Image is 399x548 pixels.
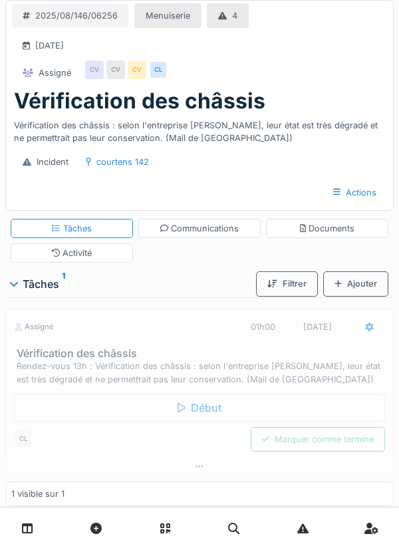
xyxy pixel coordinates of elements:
div: Assigné [14,321,54,333]
div: Ajouter [323,271,388,296]
h1: Vérification des châssis [14,88,265,114]
div: Tâches [11,276,251,292]
div: courtens 142 [96,156,149,168]
div: CV [106,61,125,79]
div: Tâches [52,222,92,235]
div: Assigné [39,67,71,79]
div: Incident [37,156,68,168]
div: Début [14,394,385,422]
div: Activité [52,247,92,259]
div: CV [85,61,104,79]
h3: Vérification des châssis [17,347,388,360]
div: Rendez-vous 13h : Vérification des châssis : selon l'entreprise [PERSON_NAME], leur état est très... [17,360,388,385]
div: CV [128,61,146,79]
div: [DATE] [303,321,332,333]
div: Vérification des châssis : selon l'entreprise [PERSON_NAME], leur état est très dégradé et ne per... [14,114,385,144]
div: 4 [232,9,237,22]
div: 01h00 [251,321,275,333]
div: Marquer comme terminé [251,427,385,452]
div: Actions [322,180,388,205]
div: Communications [160,222,239,235]
div: Filtrer [256,271,317,296]
div: CL [149,61,168,79]
div: [DATE] [35,39,64,52]
div: 1 visible sur 1 [11,487,65,500]
div: 2025/08/146/06256 [35,9,118,22]
div: Documents [300,222,355,235]
div: Menuiserie [146,9,190,22]
div: CL [14,430,33,448]
sup: 1 [62,276,65,292]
